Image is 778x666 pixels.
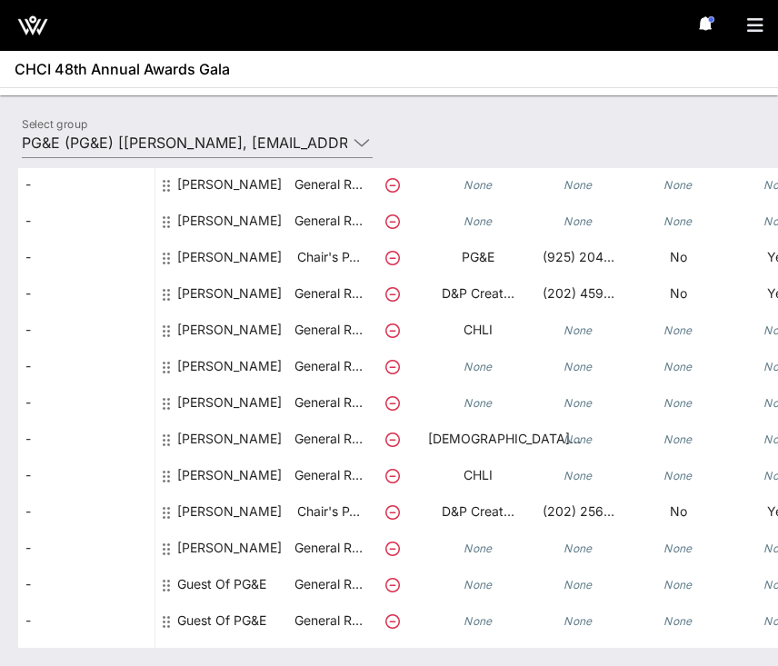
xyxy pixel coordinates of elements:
[292,530,364,566] p: General R…
[663,542,693,555] i: None
[464,614,493,628] i: None
[428,239,528,275] p: PG&E
[177,602,266,639] div: Guest Of PG&E
[564,396,593,410] i: None
[177,312,282,363] div: Jahselyn Medina
[663,614,693,628] i: None
[663,323,693,337] i: None
[18,493,155,530] div: -
[564,360,593,373] i: None
[528,275,628,312] p: (202) 459…
[177,566,266,602] div: Guest Of PG&E
[428,493,528,530] p: D&P Creat…
[292,239,364,275] p: Chair's P…
[177,348,282,384] div: Jaime McCarthy
[292,421,364,457] p: General R…
[18,530,155,566] div: -
[564,432,593,446] i: None
[464,542,493,555] i: None
[292,203,364,239] p: General R…
[564,469,593,482] i: None
[292,384,364,421] p: General R…
[18,312,155,348] div: -
[464,396,493,410] i: None
[292,275,364,312] p: General R…
[663,396,693,410] i: None
[177,384,282,421] div: Jonathan Coussimano
[292,457,364,493] p: General R…
[628,493,728,530] p: No
[18,239,155,275] div: -
[177,166,282,203] div: Daniel Duron
[663,178,693,192] i: None
[528,239,628,275] p: (925) 204…
[663,578,693,591] i: None
[663,469,693,482] i: None
[628,275,728,312] p: No
[464,578,493,591] i: None
[177,203,282,239] div: Eve Maldonado O'Toole
[464,178,493,192] i: None
[177,457,282,508] div: Sophya Ojeda
[292,312,364,348] p: General R…
[292,493,364,530] p: Chair's P…
[564,542,593,555] i: None
[663,214,693,228] i: None
[528,493,628,530] p: (202) 256…
[292,348,364,384] p: General R…
[177,530,282,566] div: Yvonne McIntyre
[464,360,493,373] i: None
[464,214,493,228] i: None
[564,614,593,628] i: None
[18,602,155,639] div: -
[18,566,155,602] div: -
[564,323,593,337] i: None
[428,275,528,312] p: D&P Creat…
[177,421,282,472] div: Jose Perez
[428,421,528,457] p: [DEMOGRAPHIC_DATA]…
[564,178,593,192] i: None
[177,239,282,290] div: Greg Rubio
[663,360,693,373] i: None
[18,421,155,457] div: -
[292,566,364,602] p: General R…
[663,432,693,446] i: None
[177,493,282,544] div: Vanessa Valdez
[428,312,528,348] p: CHLI
[18,275,155,312] div: -
[564,578,593,591] i: None
[177,275,282,326] div: Ingrid Duran
[564,214,593,228] i: None
[628,239,728,275] p: No
[15,58,230,80] span: CHCI 48th Annual Awards Gala
[22,117,87,131] label: Select group
[428,457,528,493] p: CHLI
[18,166,155,203] div: -
[18,348,155,384] div: -
[18,203,155,239] div: -
[292,166,364,203] p: General R…
[292,602,364,639] p: General R…
[18,384,155,421] div: -
[18,457,155,493] div: -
